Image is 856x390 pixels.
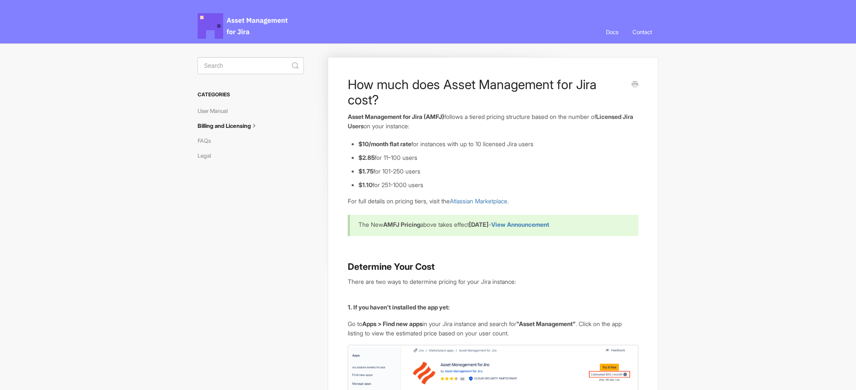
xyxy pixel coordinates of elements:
li: for 101-250 users [358,167,638,176]
a: Atlassian Marketplace [450,197,507,205]
a: View Announcement [491,221,549,228]
strong: "Asset Management" [516,320,576,327]
span: Asset Management for Jira Docs [198,13,289,39]
p: For full details on pricing tiers, visit the . [348,196,638,206]
a: User Manual [198,104,234,118]
p: The New above takes effect - [358,220,628,229]
li: for 251-1000 users [358,180,638,190]
strong: $1.75 [358,168,373,175]
strong: $10/month flat rate [358,140,411,147]
a: Billing and Licensing [198,119,265,133]
a: FAQs [198,134,217,147]
b: [DATE] [469,221,489,228]
h3: Categories [198,87,304,102]
strong: Asset Management for Jira (AMFJ) [348,113,444,120]
a: Print this Article [632,80,638,90]
h3: Determine Your Cost [348,261,638,273]
strong: $2.85 [358,154,375,161]
b: $1.10 [358,181,373,188]
p: follows a tiered pricing structure based on the number of on your instance: [348,112,638,130]
li: for instances with up to 10 licensed Jira users [358,139,638,149]
input: Search [198,57,304,74]
h1: How much does Asset Management for Jira cost? [348,77,626,107]
strong: Apps > Find new apps [362,320,422,327]
li: for 11–100 users [358,153,638,162]
a: Contact [626,20,658,43]
p: There are two ways to determine pricing for your Jira instance: [348,277,638,286]
a: Legal [198,149,218,162]
p: Go to in your Jira instance and search for . Click on the app listing to view the estimated price... [348,319,638,338]
b: Licensed Jira Users [348,113,633,130]
a: Docs [600,20,625,43]
strong: 1. If you haven't installed the app yet: [348,303,450,311]
b: AMFJ Pricing [383,221,420,228]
